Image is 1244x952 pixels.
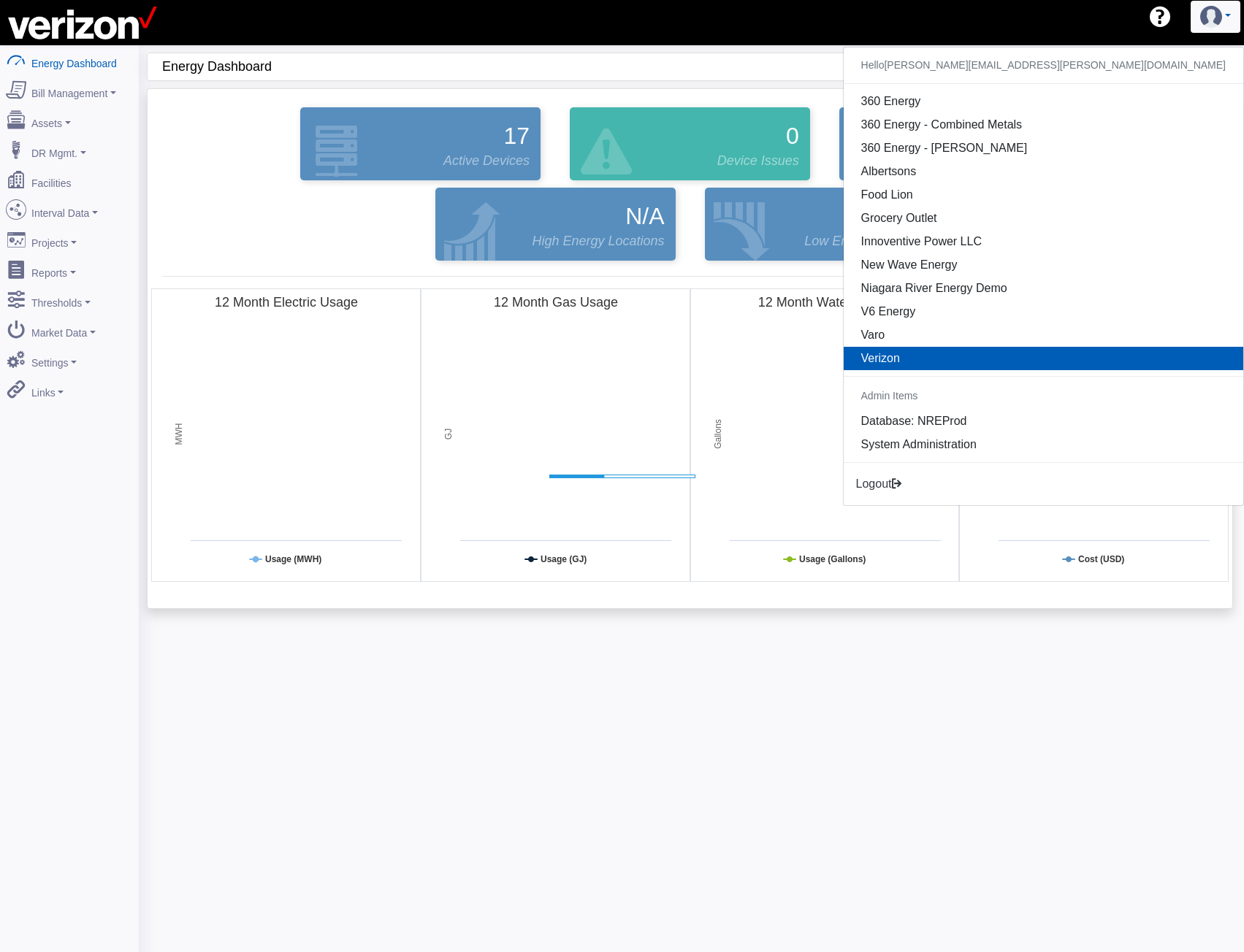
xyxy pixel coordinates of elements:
a: 360 Energy - [PERSON_NAME] [844,137,1243,160]
img: user-3.svg [1200,6,1222,28]
tspan: GJ [443,429,454,439]
a: V6 Energy [844,300,1243,323]
a: System Administration [844,433,1243,456]
tspan: Gallons [713,419,723,449]
span: 0 [786,118,799,153]
tspan: Usage (MWH) [265,554,321,564]
a: 17 Active Devices [297,107,544,180]
tspan: Usage (Gallons) [799,554,866,564]
tspan: 12 Month Water Usage [758,295,892,310]
a: Albertsons [844,160,1243,183]
div: Devices that are actively reporting data. [286,104,555,184]
tspan: 12 Month Electric Usage [215,295,358,310]
a: Varo [844,323,1243,347]
tspan: MWH [174,423,184,445]
tspan: 12 Month Gas Usage [494,295,618,310]
tspan: Cost (USD) [1078,554,1124,564]
div: Energy Dashboard [162,53,1232,80]
span: High Energy Locations [532,231,664,251]
a: 360 Energy - Combined Metals [844,113,1243,137]
div: Devices that are active and configured but are in an error state. [555,104,825,184]
span: Active Devices [443,151,530,171]
button: Logout [844,469,916,499]
a: New Wave Energy [844,253,1243,277]
tspan: Usage (GJ) [541,554,587,564]
a: Innoventive Power LLC [844,230,1243,253]
a: Grocery Outlet [844,207,1243,230]
div: Database: NREProd [844,410,1243,433]
h6: Hello [PERSON_NAME][EMAIL_ADDRESS][PERSON_NAME][DOMAIN_NAME] [844,53,1243,77]
a: Food Lion [844,183,1243,207]
div: Admin Items [844,383,1243,410]
span: 17 [504,118,530,153]
span: Low Energy Locations [804,231,934,251]
a: 360 Energy [844,90,1243,113]
span: Device Issues [717,151,799,171]
span: N/A [625,199,664,234]
a: Niagara River Energy Demo [844,277,1243,300]
a: Verizon [844,347,1243,370]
